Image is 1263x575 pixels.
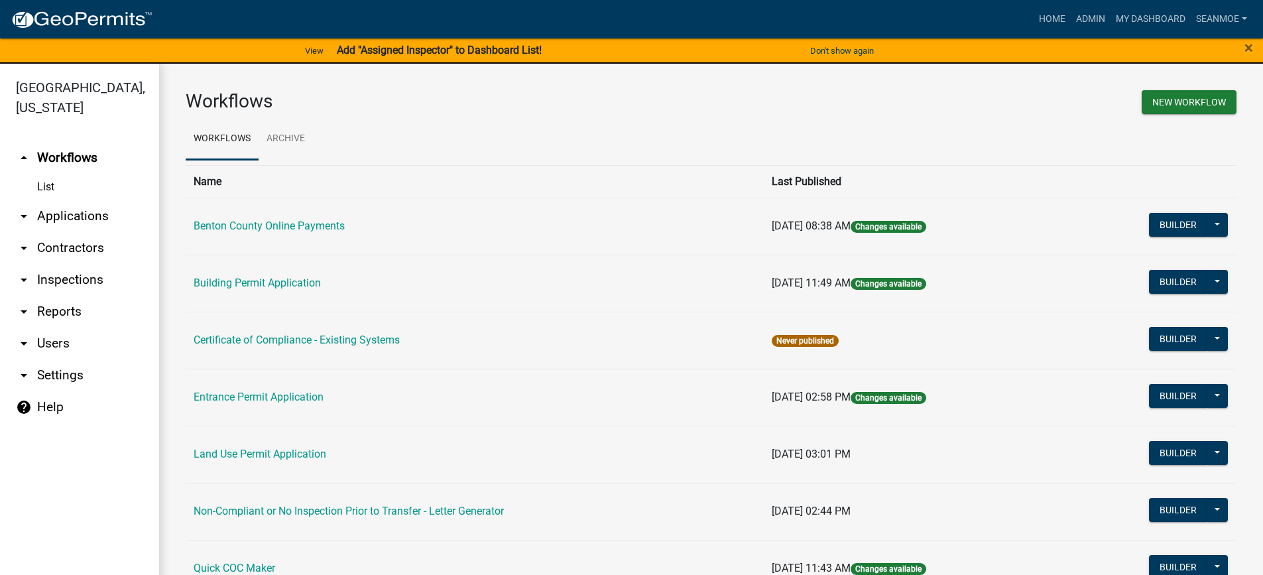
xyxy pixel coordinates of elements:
[772,335,839,347] span: Never published
[1149,441,1207,465] button: Builder
[186,165,764,198] th: Name
[1149,327,1207,351] button: Builder
[194,220,345,232] a: Benton County Online Payments
[772,220,851,232] span: [DATE] 08:38 AM
[16,367,32,383] i: arrow_drop_down
[1244,38,1253,57] span: ×
[772,277,851,289] span: [DATE] 11:49 AM
[1142,90,1236,114] button: New Workflow
[194,277,321,289] a: Building Permit Application
[16,272,32,288] i: arrow_drop_down
[16,208,32,224] i: arrow_drop_down
[805,40,879,62] button: Don't show again
[259,118,313,160] a: Archive
[1149,270,1207,294] button: Builder
[300,40,329,62] a: View
[851,278,926,290] span: Changes available
[1149,498,1207,522] button: Builder
[1244,40,1253,56] button: Close
[851,563,926,575] span: Changes available
[194,391,324,403] a: Entrance Permit Application
[337,44,542,56] strong: Add "Assigned Inspector" to Dashboard List!
[851,392,926,404] span: Changes available
[1111,7,1191,32] a: My Dashboard
[16,150,32,166] i: arrow_drop_up
[772,391,851,403] span: [DATE] 02:58 PM
[1071,7,1111,32] a: Admin
[16,336,32,351] i: arrow_drop_down
[186,118,259,160] a: Workflows
[1149,213,1207,237] button: Builder
[194,505,504,517] a: Non-Compliant or No Inspection Prior to Transfer - Letter Generator
[772,448,851,460] span: [DATE] 03:01 PM
[194,562,275,574] a: Quick COC Maker
[764,165,1066,198] th: Last Published
[194,334,400,346] a: Certificate of Compliance - Existing Systems
[851,221,926,233] span: Changes available
[194,448,326,460] a: Land Use Permit Application
[186,90,701,113] h3: Workflows
[16,304,32,320] i: arrow_drop_down
[772,562,851,574] span: [DATE] 11:43 AM
[772,505,851,517] span: [DATE] 02:44 PM
[1034,7,1071,32] a: Home
[1191,7,1252,32] a: SeanMoe
[1149,384,1207,408] button: Builder
[16,399,32,415] i: help
[16,240,32,256] i: arrow_drop_down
